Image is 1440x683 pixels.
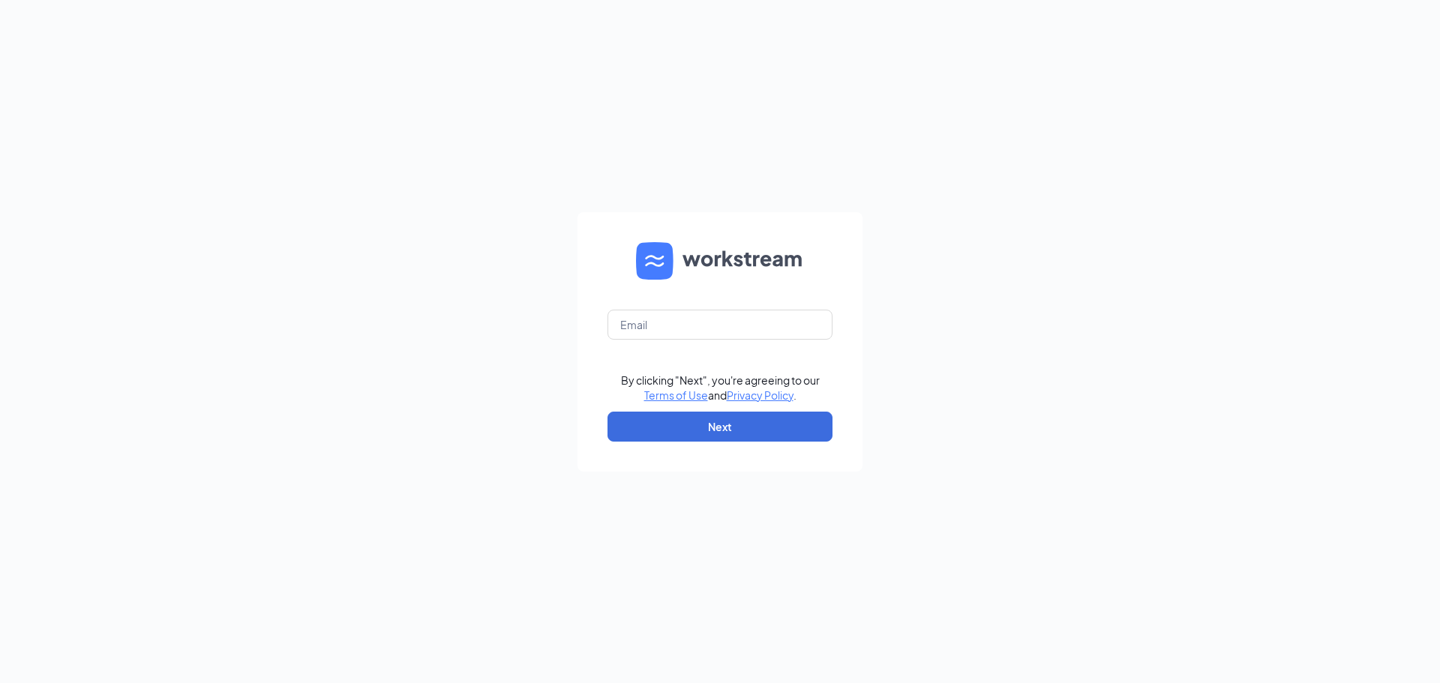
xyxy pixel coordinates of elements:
input: Email [607,310,832,340]
button: Next [607,412,832,442]
img: WS logo and Workstream text [636,242,804,280]
a: Terms of Use [644,388,708,402]
a: Privacy Policy [727,388,793,402]
div: By clicking "Next", you're agreeing to our and . [621,373,820,403]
